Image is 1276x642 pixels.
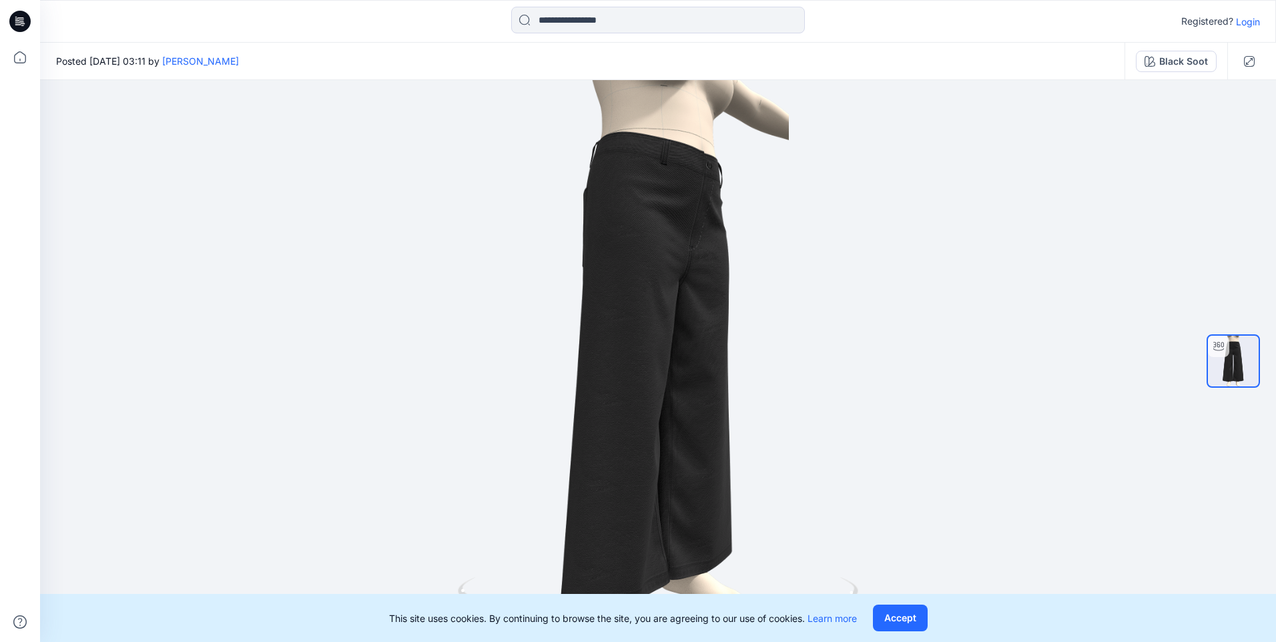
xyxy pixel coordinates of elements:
p: Registered? [1181,13,1233,29]
p: Login [1236,15,1260,29]
a: Learn more [808,613,857,624]
a: [PERSON_NAME] [162,55,239,67]
button: Accept [873,605,928,631]
img: turntable-20-09-2025-00:13:28 [1208,336,1259,386]
span: Posted [DATE] 03:11 by [56,54,239,68]
p: This site uses cookies. By continuing to browse the site, you are agreeing to our use of cookies. [389,611,857,625]
button: Black Soot [1136,51,1217,72]
div: Black Soot [1159,54,1208,69]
